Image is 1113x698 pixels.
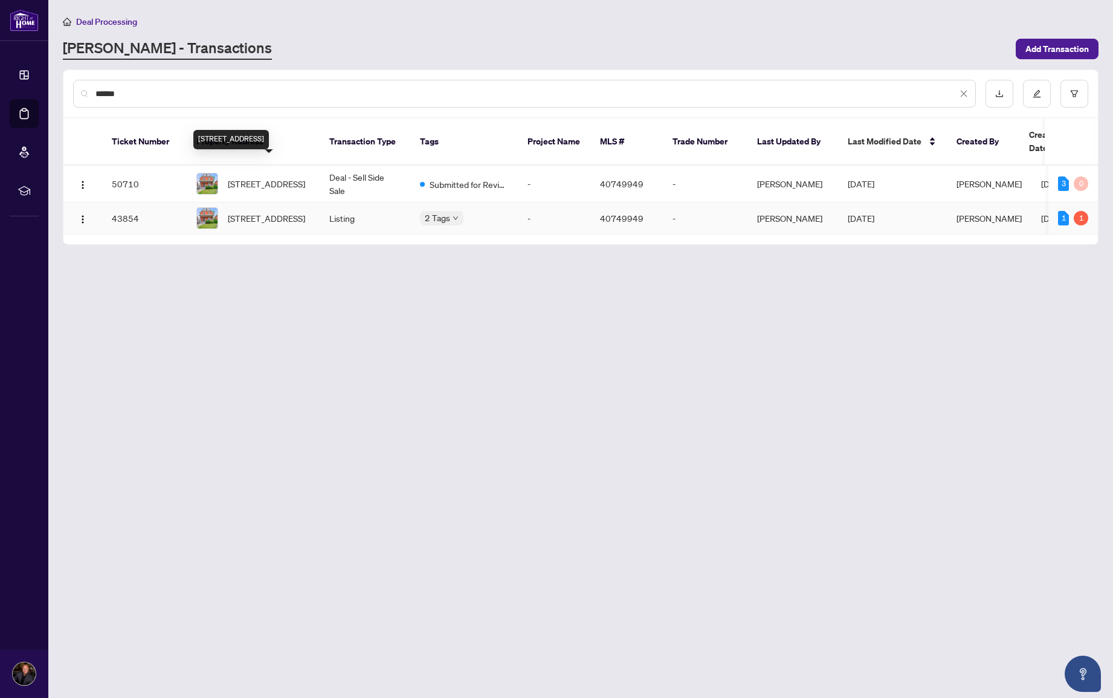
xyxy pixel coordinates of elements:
td: 50710 [102,166,187,202]
span: download [995,89,1004,98]
span: [DATE] [848,178,874,189]
span: home [63,18,71,26]
th: Trade Number [663,118,747,166]
span: edit [1033,89,1041,98]
button: edit [1023,80,1051,108]
span: [DATE] [848,213,874,224]
th: Property Address [187,118,320,166]
th: MLS # [590,118,663,166]
span: 40749949 [600,178,644,189]
th: Transaction Type [320,118,410,166]
div: 0 [1074,176,1088,191]
span: Submitted for Review [430,178,508,191]
span: 2 Tags [425,211,450,225]
td: Deal - Sell Side Sale [320,166,410,202]
span: Created Date [1029,128,1080,155]
td: [PERSON_NAME] [747,202,838,234]
img: thumbnail-img [197,208,218,228]
span: [PERSON_NAME] [957,178,1022,189]
span: [STREET_ADDRESS] [228,212,305,225]
td: Listing [320,202,410,234]
div: [STREET_ADDRESS] [193,130,269,149]
span: filter [1070,89,1079,98]
button: filter [1060,80,1088,108]
td: - [663,202,747,234]
span: Add Transaction [1025,39,1089,59]
span: Last Modified Date [848,135,921,148]
th: Created By [947,118,1019,166]
div: 1 [1058,211,1069,225]
a: [PERSON_NAME] - Transactions [63,38,272,60]
td: - [663,166,747,202]
span: [DATE] [1041,178,1068,189]
img: Profile Icon [13,662,36,685]
td: - [518,166,590,202]
th: Project Name [518,118,590,166]
th: Ticket Number [102,118,187,166]
span: down [453,215,459,221]
th: Last Modified Date [838,118,947,166]
span: Deal Processing [76,16,137,27]
div: 3 [1058,176,1069,191]
button: Logo [73,174,92,193]
span: [DATE] [1041,213,1068,224]
img: logo [10,9,39,31]
button: download [986,80,1013,108]
td: 43854 [102,202,187,234]
th: Last Updated By [747,118,838,166]
img: Logo [78,215,88,224]
span: [PERSON_NAME] [957,213,1022,224]
img: Logo [78,180,88,190]
img: thumbnail-img [197,173,218,194]
td: - [518,202,590,234]
button: Add Transaction [1016,39,1098,59]
button: Logo [73,208,92,228]
th: Tags [410,118,518,166]
td: [PERSON_NAME] [747,166,838,202]
span: close [960,89,968,98]
span: [STREET_ADDRESS] [228,177,305,190]
th: Created Date [1019,118,1104,166]
button: Open asap [1065,656,1101,692]
span: 40749949 [600,213,644,224]
div: 1 [1074,211,1088,225]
